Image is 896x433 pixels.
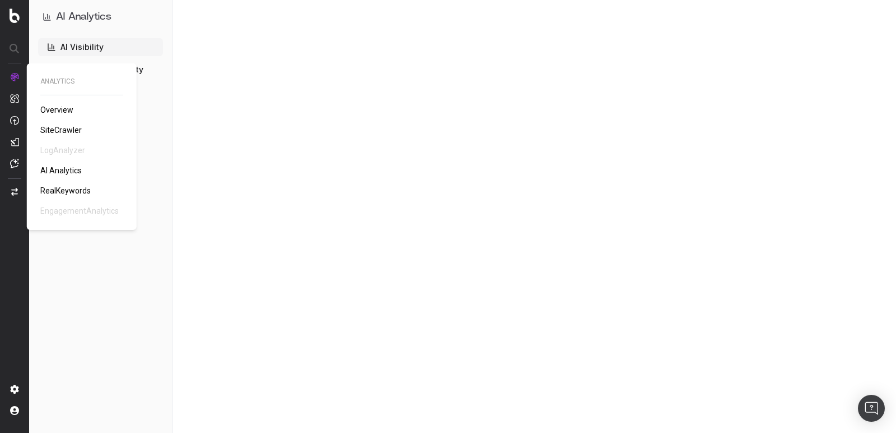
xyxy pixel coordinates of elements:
[40,105,73,114] span: Overview
[10,8,20,23] img: Botify logo
[40,185,95,196] a: RealKeywords
[10,406,19,415] img: My account
[10,116,19,125] img: Activation
[11,188,18,196] img: Switch project
[10,72,19,81] img: Analytics
[40,77,123,86] span: ANALYTICS
[43,9,158,25] button: AI Analytics
[10,94,19,103] img: Intelligence
[38,61,163,79] a: AI Live-Crawl Activity
[40,104,78,116] a: Overview
[40,166,82,175] span: AI Analytics
[40,125,86,136] a: SiteCrawler
[40,186,91,195] span: RealKeywords
[40,126,82,135] span: SiteCrawler
[858,395,885,422] div: Open Intercom Messenger
[10,385,19,394] img: Setting
[10,137,19,146] img: Studio
[40,165,86,176] a: AI Analytics
[56,9,111,25] h1: AI Analytics
[38,38,163,56] a: AI Visibility
[10,159,19,168] img: Assist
